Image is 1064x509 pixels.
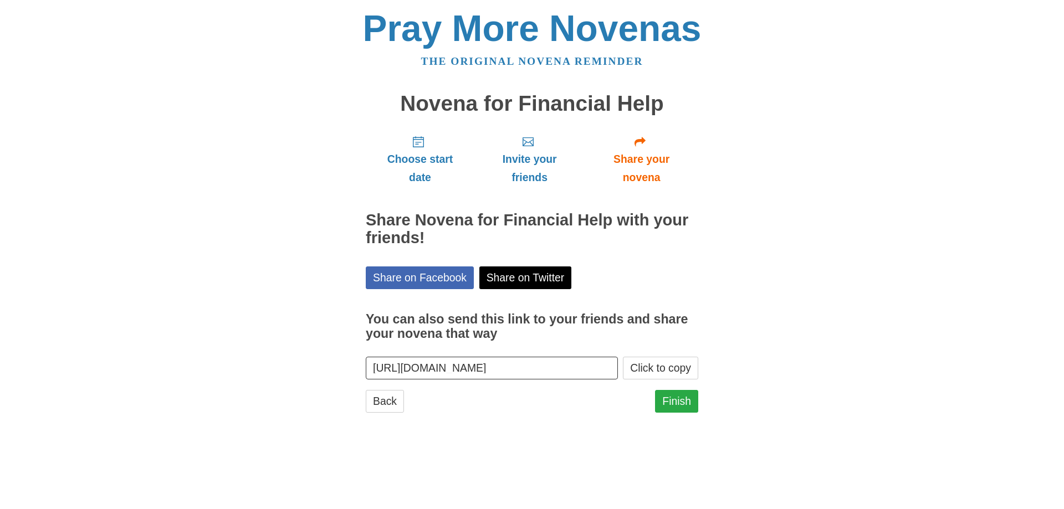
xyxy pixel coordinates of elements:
[366,92,698,116] h1: Novena for Financial Help
[377,150,463,187] span: Choose start date
[596,150,687,187] span: Share your novena
[421,55,643,67] a: The original novena reminder
[623,357,698,379] button: Click to copy
[366,390,404,413] a: Back
[366,212,698,247] h2: Share Novena for Financial Help with your friends!
[474,126,585,192] a: Invite your friends
[479,266,572,289] a: Share on Twitter
[655,390,698,413] a: Finish
[366,266,474,289] a: Share on Facebook
[363,8,702,49] a: Pray More Novenas
[366,126,474,192] a: Choose start date
[485,150,574,187] span: Invite your friends
[585,126,698,192] a: Share your novena
[366,312,698,341] h3: You can also send this link to your friends and share your novena that way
